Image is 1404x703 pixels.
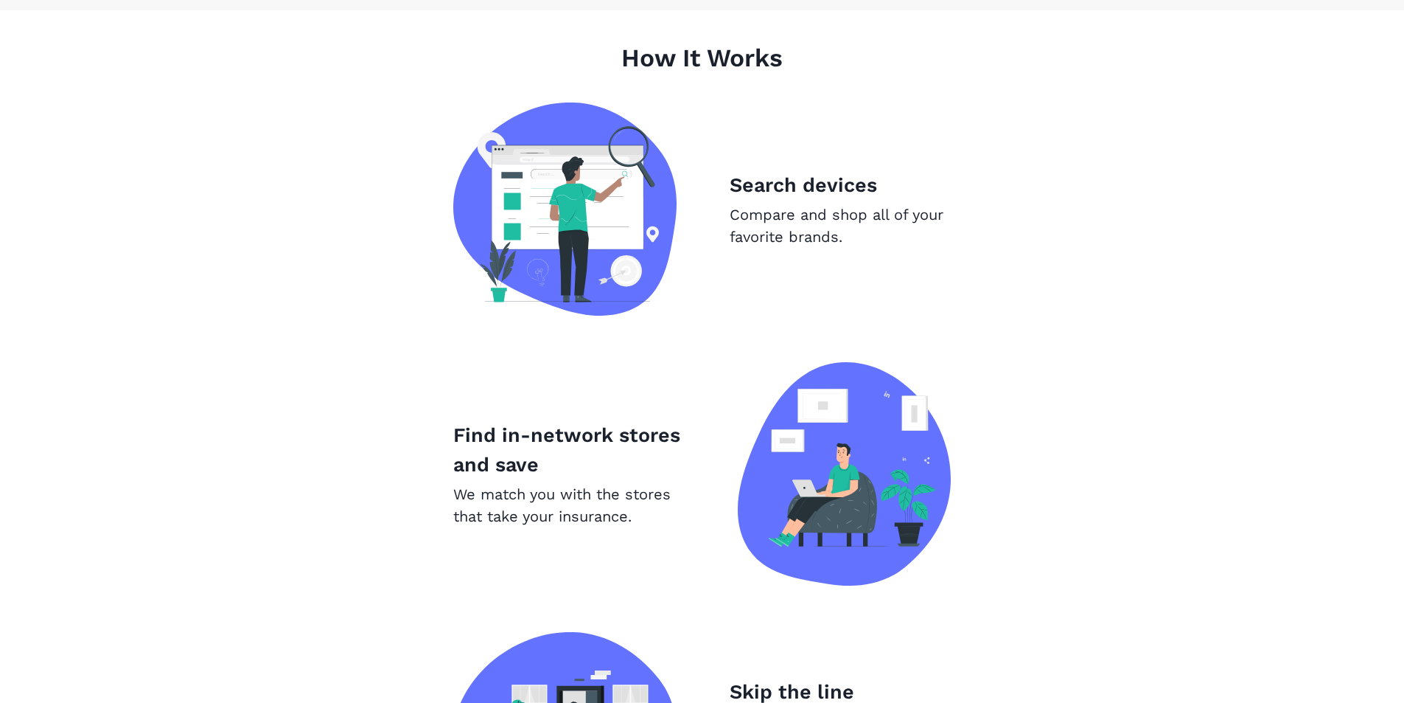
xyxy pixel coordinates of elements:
[453,103,677,316] img: Search devices image
[730,204,951,248] p: Compare and shop all of your favorite brands.
[293,44,1111,103] h1: How It Works
[453,483,685,527] p: We match you with the stores that take your insurance.
[453,420,685,480] p: Find in-network stores and save
[738,362,951,586] img: Find in-network stores and save image
[730,170,951,200] p: Search devices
